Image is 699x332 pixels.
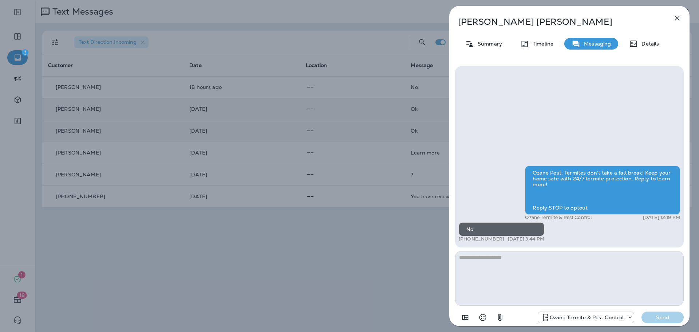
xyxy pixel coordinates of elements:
[525,166,680,215] div: Ozane Pest: Termites don't take a fall break! Keep your home safe with 24/7 termite protection. R...
[529,41,553,47] p: Timeline
[458,310,473,325] button: Add in a premade template
[474,41,502,47] p: Summary
[508,236,544,242] p: [DATE] 3:44 PM
[525,215,592,220] p: Ozane Termite & Pest Control
[459,222,544,236] div: No
[538,313,634,322] div: +1 (732) 702-5770
[638,41,659,47] p: Details
[580,41,611,47] p: Messaging
[458,17,657,27] p: [PERSON_NAME] [PERSON_NAME]
[550,315,624,320] p: Ozane Termite & Pest Control
[459,236,504,242] p: [PHONE_NUMBER]
[643,215,680,220] p: [DATE] 12:19 PM
[475,310,490,325] button: Select an emoji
